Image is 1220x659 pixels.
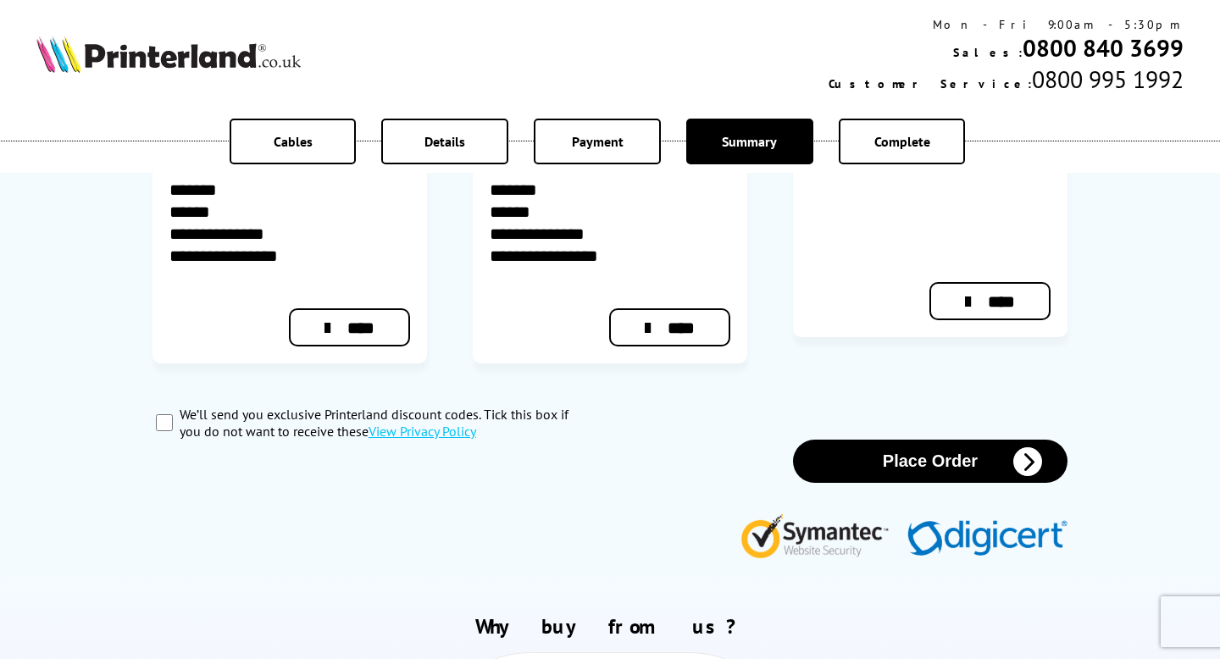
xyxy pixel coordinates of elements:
[369,423,476,440] a: modal_privacy
[740,510,901,558] img: Symantec Website Security
[180,406,591,440] label: We’ll send you exclusive Printerland discount codes. Tick this box if you do not want to receive ...
[424,133,465,150] span: Details
[874,133,930,150] span: Complete
[953,45,1023,60] span: Sales:
[907,520,1067,558] img: Digicert
[829,76,1032,91] span: Customer Service:
[36,613,1184,640] h2: Why buy from us?
[274,133,313,150] span: Cables
[36,36,301,73] img: Printerland Logo
[1032,64,1184,95] span: 0800 995 1992
[572,133,624,150] span: Payment
[829,17,1184,32] div: Mon - Fri 9:00am - 5:30pm
[722,133,777,150] span: Summary
[793,440,1067,483] button: Place Order
[1023,32,1184,64] a: 0800 840 3699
